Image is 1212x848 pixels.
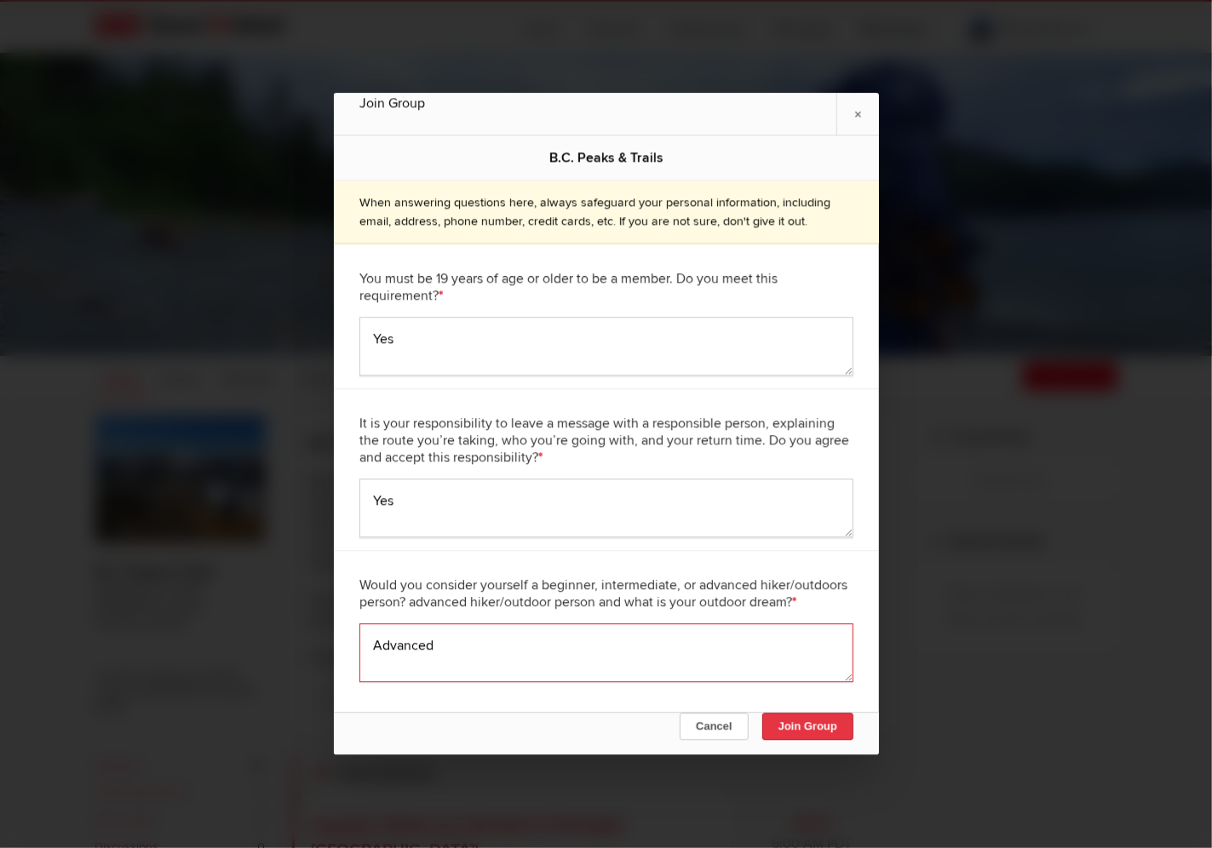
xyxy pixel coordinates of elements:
button: Join Group [761,713,853,741]
a: × [836,93,879,135]
div: Join Group [359,93,853,113]
p: When answering questions here, always safeguard your personal information, including email, addre... [359,193,853,230]
div: It is your responsibility to leave a message with a responsible person, explaining the route you’... [359,403,853,479]
div: Would you consider yourself a beginner, intermediate, or advanced hiker/outdoors person? advanced... [359,564,853,624]
b: B.C. Peaks & Trails [549,149,663,166]
button: Cancel [680,713,749,741]
div: You must be 19 years of age or older to be a member. Do you meet this requirement? [359,258,853,318]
